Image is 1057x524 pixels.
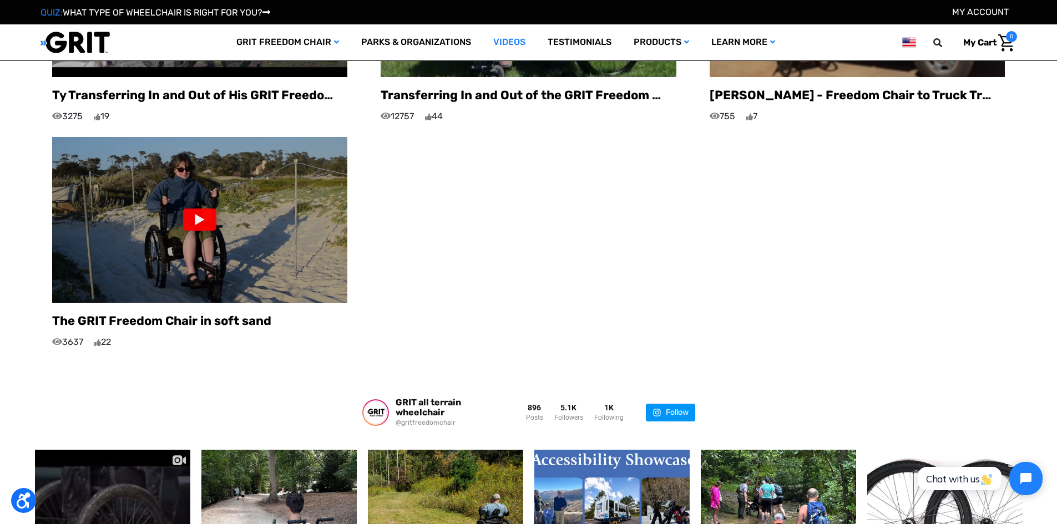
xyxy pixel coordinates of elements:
[938,31,955,54] input: Search
[746,110,757,123] span: 7
[902,35,916,49] img: us.png
[1006,31,1017,42] span: 0
[381,110,414,123] span: 12757
[94,110,109,123] span: 19
[700,24,786,60] a: Learn More
[537,24,623,60] a: Testimonials
[52,110,83,123] span: 3275
[350,24,482,60] a: Parks & Organizations
[963,37,997,48] span: My Cart
[526,403,543,413] div: 896
[998,34,1014,52] img: Cart
[94,335,111,349] span: 22
[554,413,583,423] div: Followers
[594,413,624,423] div: Following
[710,110,735,123] span: 755
[955,31,1017,54] a: Cart with 0 items
[41,7,270,18] a: QUIZ:WHAT TYPE OF WHEELCHAIR IS RIGHT FOR YOU?
[594,403,624,413] div: 1K
[526,413,543,423] div: Posts
[52,86,347,104] p: Ty Transferring In and Out of His GRIT Freedom Chair
[666,404,689,421] div: Follow
[710,86,1005,104] p: [PERSON_NAME] - Freedom Chair to Truck Transfer (with Crane Lift)
[52,312,347,330] p: The GRIT Freedom Chair in soft sand
[186,45,246,56] span: Phone Number
[225,24,350,60] a: GRIT Freedom Chair
[381,86,676,104] p: Transferring In and Out of the GRIT Freedom Chair
[365,401,387,424] img: gritfreedomchair
[952,7,1009,17] a: Account
[554,403,583,413] div: 5.1K
[396,398,504,418] a: GRIT all terrain wheelchair
[906,452,1052,505] iframe: Tidio Chat
[396,418,504,428] a: @gritfreedomchair
[425,110,443,123] span: 44
[646,404,695,421] a: Follow
[52,137,347,303] img: maxresdefault.jpg
[41,31,110,54] img: GRIT All-Terrain Wheelchair and Mobility Equipment
[52,335,83,349] span: 3637
[482,24,537,60] a: Videos
[623,24,700,60] a: Products
[41,7,63,18] span: QUIZ:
